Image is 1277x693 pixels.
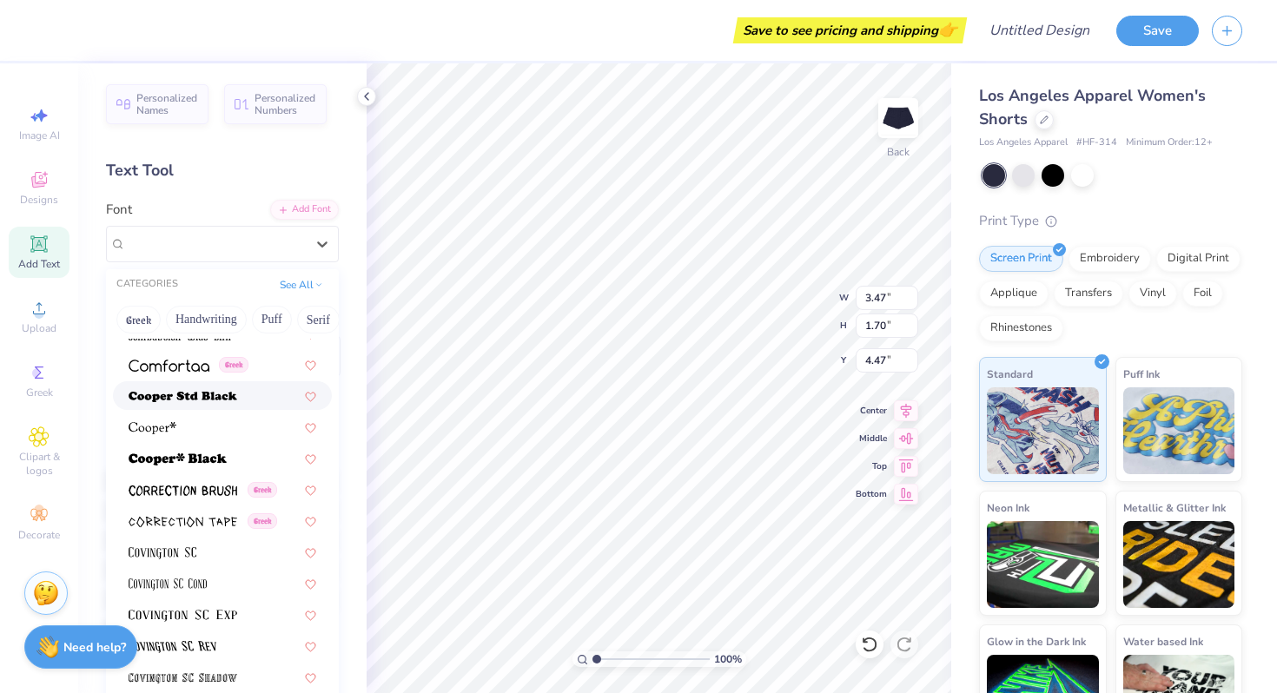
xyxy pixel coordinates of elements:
img: Metallic & Glitter Ink [1123,521,1235,608]
input: Untitled Design [976,13,1103,48]
img: Cooper Std Black [129,391,237,403]
div: Embroidery [1069,246,1151,272]
span: Image AI [19,129,60,142]
button: Handwriting [166,306,247,333]
span: Puff Ink [1123,365,1160,383]
button: See All [275,276,328,294]
strong: Need help? [63,639,126,656]
span: Designs [20,193,58,207]
button: Greek [116,306,161,333]
span: Personalized Names [136,92,198,116]
label: Font [106,200,132,220]
span: Water based Ink [1123,632,1203,650]
img: Puff Ink [1123,387,1235,474]
img: Covington SC [129,547,196,559]
img: Standard [987,387,1099,474]
div: Foil [1182,280,1223,307]
span: Glow in the Dark Ink [987,632,1086,650]
span: # HF-314 [1076,135,1117,150]
img: Comfortaa [129,360,209,372]
img: Covington SC Exp [129,610,237,622]
img: Cooper* Black (Black) [129,453,227,465]
span: Middle [856,432,887,445]
span: Minimum Order: 12 + [1126,135,1213,150]
div: Screen Print [979,246,1063,272]
div: Print Type [979,211,1242,231]
img: Neon Ink [987,521,1099,608]
button: Save [1116,16,1199,46]
div: CATEGORIES [116,277,178,292]
img: Correction Brush [129,485,237,497]
span: Add Text [18,257,60,271]
div: Save to see pricing and shipping [738,17,963,43]
span: Los Angeles Apparel Women's Shorts [979,85,1206,129]
span: 👉 [938,19,957,40]
span: Los Angeles Apparel [979,135,1068,150]
div: Text Tool [106,159,339,182]
div: Back [887,144,910,160]
span: 100 % [714,651,742,667]
img: Covington SC Rev [129,641,216,653]
span: Greek [248,513,277,529]
button: Serif [297,306,340,333]
span: Center [856,405,887,417]
span: Clipart & logos [9,450,69,478]
span: Greek [248,482,277,498]
span: Decorate [18,528,60,542]
div: Vinyl [1128,280,1177,307]
img: Cooper* [129,422,176,434]
div: Add Font [270,200,339,220]
span: Bottom [856,488,887,500]
img: Back [881,101,916,135]
img: Correction Tape [129,516,237,528]
span: Standard [987,365,1033,383]
div: Transfers [1054,280,1123,307]
span: Top [856,460,887,472]
div: Applique [979,280,1049,307]
button: Puff [252,306,292,333]
span: Metallic & Glitter Ink [1123,498,1226,517]
span: Upload [22,321,56,335]
span: Greek [219,357,248,373]
span: Personalized Numbers [255,92,316,116]
div: Rhinestones [979,315,1063,341]
img: Covington SC Shadow [129,672,237,684]
span: Neon Ink [987,498,1029,517]
div: Digital Print [1156,246,1241,272]
span: Greek [26,386,53,399]
img: Covington SC Cond [129,578,207,591]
